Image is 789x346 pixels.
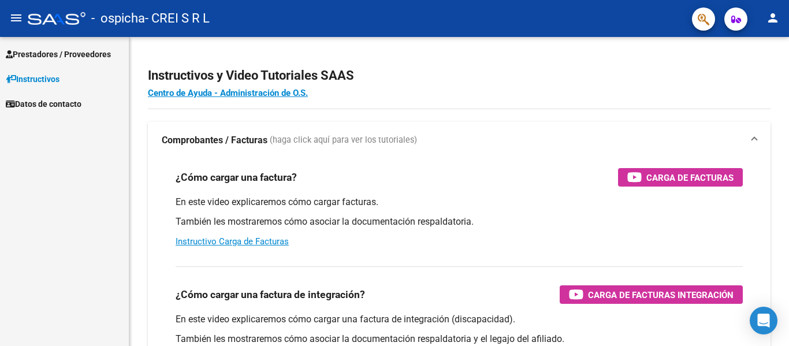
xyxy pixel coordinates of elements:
span: Instructivos [6,73,59,85]
span: Carga de Facturas Integración [588,288,734,302]
span: Datos de contacto [6,98,81,110]
span: - ospicha [91,6,145,31]
p: También les mostraremos cómo asociar la documentación respaldatoria y el legajo del afiliado. [176,333,743,345]
h2: Instructivos y Video Tutoriales SAAS [148,65,771,87]
a: Instructivo Carga de Facturas [176,236,289,247]
span: - CREI S R L [145,6,210,31]
p: En este video explicaremos cómo cargar una factura de integración (discapacidad). [176,313,743,326]
strong: Comprobantes / Facturas [162,134,267,147]
h3: ¿Cómo cargar una factura? [176,169,297,185]
span: Prestadores / Proveedores [6,48,111,61]
mat-icon: person [766,11,780,25]
p: También les mostraremos cómo asociar la documentación respaldatoria. [176,215,743,228]
span: (haga click aquí para ver los tutoriales) [270,134,417,147]
span: Carga de Facturas [646,170,734,185]
button: Carga de Facturas Integración [560,285,743,304]
mat-expansion-panel-header: Comprobantes / Facturas (haga click aquí para ver los tutoriales) [148,122,771,159]
a: Centro de Ayuda - Administración de O.S. [148,88,308,98]
button: Carga de Facturas [618,168,743,187]
p: En este video explicaremos cómo cargar facturas. [176,196,743,209]
div: Open Intercom Messenger [750,307,777,334]
mat-icon: menu [9,11,23,25]
h3: ¿Cómo cargar una factura de integración? [176,287,365,303]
